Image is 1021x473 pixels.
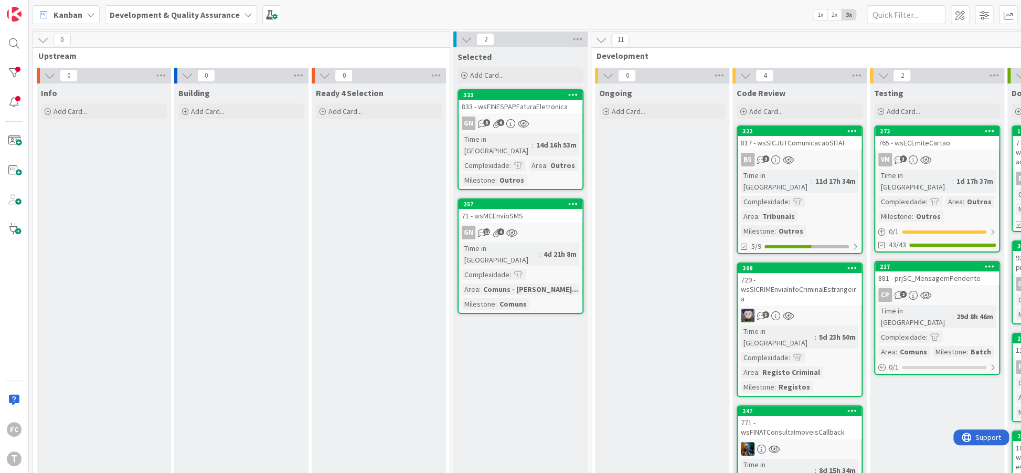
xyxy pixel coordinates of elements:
[874,261,1000,375] a: 217881 - prjSC_MensagemPendenteCPTime in [GEOGRAPHIC_DATA]:29d 8h 46mComplexidade:Area:ComunsMile...
[110,9,240,20] b: Development & Quality Assurance
[481,283,581,295] div: Comuns - [PERSON_NAME]...
[952,175,954,187] span: :
[7,451,22,466] div: T
[741,225,774,237] div: Milestone
[741,196,789,207] div: Complexidade
[811,175,813,187] span: :
[878,211,912,222] div: Milestone
[875,127,999,136] div: 272
[741,170,811,193] div: Time in [GEOGRAPHIC_DATA]
[462,174,495,186] div: Milestone
[815,331,816,343] span: :
[878,170,952,193] div: Time in [GEOGRAPHIC_DATA]
[889,239,906,250] span: 43/43
[878,153,892,166] div: VM
[462,269,509,280] div: Complexidade
[22,2,48,14] span: Support
[54,107,87,116] span: Add Card...
[741,381,774,393] div: Milestone
[896,346,897,358] span: :
[737,125,863,254] a: 322817 - wsSICJUTComunicacaoSITAFBSTime in [GEOGRAPHIC_DATA]:11d 17h 34mComplexidade:Area:Tribuna...
[41,88,57,98] span: Info
[738,273,862,306] div: 729 - wsSICRIMEnviaInfoCriminalEstrangeira
[459,100,582,113] div: 833 - wsFINESPAPFaturaEletronica
[495,174,497,186] span: :
[38,50,437,61] span: Upstream
[874,125,1000,253] a: 272765 - wsECEmiteCartaoVMTime in [GEOGRAPHIC_DATA]:1d 17h 37mComplexidade:Area:OutrosMilestone:O...
[751,241,761,252] span: 5/9
[316,88,384,98] span: Ready 4 Selection
[954,311,996,322] div: 29d 8h 46m
[875,136,999,150] div: 765 - wsECEmiteCartao
[497,119,504,126] span: 6
[497,298,529,310] div: Comuns
[470,70,504,80] span: Add Card...
[458,89,583,190] a: 323833 - wsFINESPAPFaturaEletronicaGNTime in [GEOGRAPHIC_DATA]:14d 16h 53mComplexidade:Area:Outro...
[875,288,999,302] div: CP
[479,283,481,295] span: :
[913,211,943,222] div: Outros
[875,262,999,285] div: 217881 - prjSC_MensagemPendente
[462,283,479,295] div: Area
[880,263,999,270] div: 217
[459,226,582,239] div: GN
[741,442,754,456] img: JC
[738,416,862,439] div: 771 - wsFINATConsultaImoveisCallback
[738,264,862,273] div: 309
[54,8,82,21] span: Kanban
[459,90,582,113] div: 323833 - wsFINESPAPFaturaEletronica
[742,128,862,135] div: 322
[497,228,504,235] span: 4
[900,291,907,298] span: 2
[458,198,583,314] a: 25771 - wsMCEnvioSMSGNTime in [GEOGRAPHIC_DATA]:4d 21h 8mComplexidade:Area:Comuns - [PERSON_NAME]...
[462,133,532,156] div: Time in [GEOGRAPHIC_DATA]
[546,160,548,171] span: :
[53,34,71,46] span: 0
[912,211,913,222] span: :
[741,352,789,363] div: Complexidade
[875,127,999,150] div: 272765 - wsECEmiteCartao
[933,346,966,358] div: Milestone
[60,69,78,82] span: 0
[952,311,954,322] span: :
[749,107,783,116] span: Add Card...
[893,69,911,82] span: 2
[776,225,806,237] div: Outros
[462,160,509,171] div: Complexidade
[738,127,862,136] div: 322
[758,211,760,222] span: :
[178,88,210,98] span: Building
[483,119,490,126] span: 8
[458,51,492,62] span: Selected
[497,174,527,186] div: Outros
[737,262,863,397] a: 309729 - wsSICRIMEnviaInfoCriminalEstrangeiraLSTime in [GEOGRAPHIC_DATA]:5d 23h 50mComplexidade:A...
[789,352,790,363] span: :
[878,305,952,328] div: Time in [GEOGRAPHIC_DATA]
[462,298,495,310] div: Milestone
[738,127,862,150] div: 322817 - wsSICJUTComunicacaoSITAF
[897,346,930,358] div: Comuns
[495,298,497,310] span: :
[963,196,964,207] span: :
[459,117,582,130] div: GN
[618,69,636,82] span: 0
[875,225,999,238] div: 0/1
[742,265,862,272] div: 309
[335,69,353,82] span: 0
[878,288,892,302] div: CP
[532,139,534,151] span: :
[741,211,758,222] div: Area
[813,9,827,20] span: 1x
[760,366,823,378] div: Registo Criminal
[463,201,582,208] div: 257
[889,226,899,237] span: 0 / 1
[539,248,541,260] span: :
[459,199,582,223] div: 25771 - wsMCEnvioSMS
[737,88,785,98] span: Code Review
[827,9,842,20] span: 2x
[926,331,928,343] span: :
[926,196,928,207] span: :
[954,175,996,187] div: 1d 17h 37m
[774,381,776,393] span: :
[462,226,475,239] div: GN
